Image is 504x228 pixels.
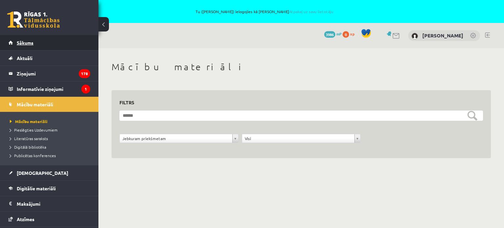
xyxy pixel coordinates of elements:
a: Maksājumi [9,196,90,211]
span: Publicētas konferences [10,153,56,158]
a: 3986 mP [324,31,342,36]
a: Ziņojumi178 [9,66,90,81]
a: Mācību materiāli [10,118,92,124]
legend: Maksājumi [17,196,90,211]
span: xp [350,31,354,36]
a: Pieslēgties Uzdevumiem [10,127,92,133]
a: Digitālā bibliotēka [10,144,92,150]
legend: Informatīvie ziņojumi [17,81,90,96]
h3: Filtrs [119,98,475,107]
a: Publicētas konferences [10,153,92,158]
span: [DEMOGRAPHIC_DATA] [17,170,68,176]
a: Sākums [9,35,90,50]
span: 3986 [324,31,335,38]
span: Digitālā bibliotēka [10,144,46,150]
span: Literatūras saraksts [10,136,48,141]
span: Pieslēgties Uzdevumiem [10,127,57,133]
a: 0 xp [343,31,358,36]
span: Digitālie materiāli [17,185,56,191]
a: Atzīmes [9,212,90,227]
span: Tu ([PERSON_NAME]) ielogojies kā [PERSON_NAME] [75,10,453,13]
a: Digitālie materiāli [9,181,90,196]
a: [DEMOGRAPHIC_DATA] [9,165,90,180]
a: Visi [242,134,361,143]
a: Rīgas 1. Tālmācības vidusskola [7,11,60,28]
span: mP [336,31,342,36]
img: Daniels Legzdiņš [411,33,418,39]
legend: Ziņojumi [17,66,90,81]
span: Aktuāli [17,55,32,61]
a: Literatūras saraksts [10,135,92,141]
i: 178 [79,69,90,78]
h1: Mācību materiāli [112,61,491,73]
span: Mācību materiāli [10,119,48,124]
span: Mācību materiāli [17,101,53,107]
a: [PERSON_NAME] [422,32,463,39]
a: Mācību materiāli [9,97,90,112]
span: Atzīmes [17,216,34,222]
span: 0 [343,31,349,38]
span: Jebkuram priekšmetam [122,134,230,143]
a: Atpakaļ uz savu lietotāju [289,9,333,14]
a: Aktuāli [9,51,90,66]
a: Jebkuram priekšmetam [120,134,238,143]
i: 1 [81,85,90,93]
span: Sākums [17,40,33,46]
span: Visi [245,134,352,143]
a: Informatīvie ziņojumi1 [9,81,90,96]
